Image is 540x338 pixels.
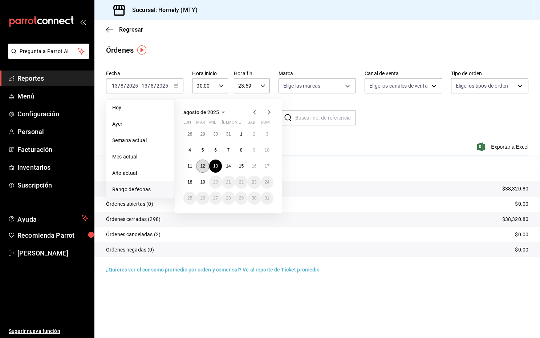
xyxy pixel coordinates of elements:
button: 21 de agosto de 2025 [222,176,235,189]
p: $0.00 [515,200,528,208]
button: 25 de agosto de 2025 [183,192,196,205]
span: Inventarios [17,162,88,172]
abbr: 30 de agosto de 2025 [252,196,256,201]
span: Sugerir nueva función [9,327,88,335]
abbr: miércoles [209,120,216,128]
p: Órdenes canceladas (2) [106,231,161,238]
span: Configuración [17,109,88,119]
button: 5 de agosto de 2025 [196,144,209,157]
button: Exportar a Excel [479,142,528,151]
abbr: 28 de julio de 2025 [187,132,192,137]
button: 26 de agosto de 2025 [196,192,209,205]
button: 11 de agosto de 2025 [183,160,196,173]
span: Elige los tipos de orden [456,82,508,89]
button: 27 de agosto de 2025 [209,192,222,205]
button: 3 de agosto de 2025 [261,128,273,141]
p: Órdenes negadas (0) [106,246,154,254]
button: open_drawer_menu [80,19,86,25]
abbr: 19 de agosto de 2025 [200,180,205,185]
input: -- [150,83,154,89]
span: Regresar [119,26,143,33]
button: 8 de agosto de 2025 [235,144,248,157]
p: Órdenes abiertas (0) [106,200,153,208]
button: 4 de agosto de 2025 [183,144,196,157]
p: Órdenes cerradas (298) [106,216,161,223]
abbr: 29 de julio de 2025 [200,132,205,137]
p: $0.00 [515,246,528,254]
button: Tooltip marker [137,45,146,55]
button: 22 de agosto de 2025 [235,176,248,189]
button: 10 de agosto de 2025 [261,144,273,157]
abbr: 17 de agosto de 2025 [265,164,269,169]
button: 28 de julio de 2025 [183,128,196,141]
p: Resumen [106,164,528,173]
button: 30 de julio de 2025 [209,128,222,141]
a: Pregunta a Parrot AI [5,53,89,60]
button: 20 de agosto de 2025 [209,176,222,189]
span: agosto de 2025 [183,109,219,115]
abbr: 13 de agosto de 2025 [213,164,218,169]
button: 1 de agosto de 2025 [235,128,248,141]
abbr: 20 de agosto de 2025 [213,180,218,185]
span: / [154,83,156,89]
span: Año actual [112,169,169,177]
span: Suscripción [17,180,88,190]
span: / [124,83,126,89]
abbr: 28 de agosto de 2025 [226,196,231,201]
abbr: domingo [261,120,270,128]
button: 24 de agosto de 2025 [261,176,273,189]
abbr: 27 de agosto de 2025 [213,196,218,201]
button: 15 de agosto de 2025 [235,160,248,173]
span: - [139,83,141,89]
button: 9 de agosto de 2025 [248,144,260,157]
label: Fecha [106,71,183,76]
button: Pregunta a Parrot AI [8,44,89,59]
button: 13 de agosto de 2025 [209,160,222,173]
abbr: 15 de agosto de 2025 [239,164,244,169]
span: Pregunta a Parrot AI [20,48,78,55]
abbr: 3 de agosto de 2025 [266,132,268,137]
button: 14 de agosto de 2025 [222,160,235,173]
abbr: 12 de agosto de 2025 [200,164,205,169]
span: / [118,83,120,89]
span: Mes actual [112,153,169,161]
abbr: 9 de agosto de 2025 [253,148,255,153]
button: 31 de agosto de 2025 [261,192,273,205]
span: / [148,83,150,89]
abbr: 2 de agosto de 2025 [253,132,255,137]
span: Ayuda [17,214,79,222]
button: 19 de agosto de 2025 [196,176,209,189]
span: Hoy [112,104,169,112]
button: 6 de agosto de 2025 [209,144,222,157]
abbr: 31 de agosto de 2025 [265,196,269,201]
abbr: 7 de agosto de 2025 [227,148,230,153]
button: 12 de agosto de 2025 [196,160,209,173]
abbr: 18 de agosto de 2025 [187,180,192,185]
abbr: sábado [248,120,255,128]
p: $38,320.80 [502,216,528,223]
button: agosto de 2025 [183,108,228,117]
span: Ayer [112,120,169,128]
abbr: 16 de agosto de 2025 [252,164,256,169]
button: 30 de agosto de 2025 [248,192,260,205]
abbr: 26 de agosto de 2025 [200,196,205,201]
span: Recomienda Parrot [17,230,88,240]
abbr: jueves [222,120,265,128]
button: 28 de agosto de 2025 [222,192,235,205]
button: 23 de agosto de 2025 [248,176,260,189]
input: -- [120,83,124,89]
abbr: 30 de julio de 2025 [213,132,218,137]
label: Canal de venta [365,71,442,76]
abbr: lunes [183,120,191,128]
span: Rango de fechas [112,186,169,193]
span: Elige las marcas [283,82,320,89]
h3: Sucursal: Hornely (MTY) [126,6,198,15]
abbr: 1 de agosto de 2025 [240,132,243,137]
button: 31 de julio de 2025 [222,128,235,141]
a: ¿Quieres ver el consumo promedio por orden y comensal? Ve al reporte de Ticket promedio [106,267,320,273]
abbr: 8 de agosto de 2025 [240,148,243,153]
input: -- [111,83,118,89]
abbr: martes [196,120,205,128]
label: Tipo de orden [451,71,528,76]
abbr: 10 de agosto de 2025 [265,148,269,153]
